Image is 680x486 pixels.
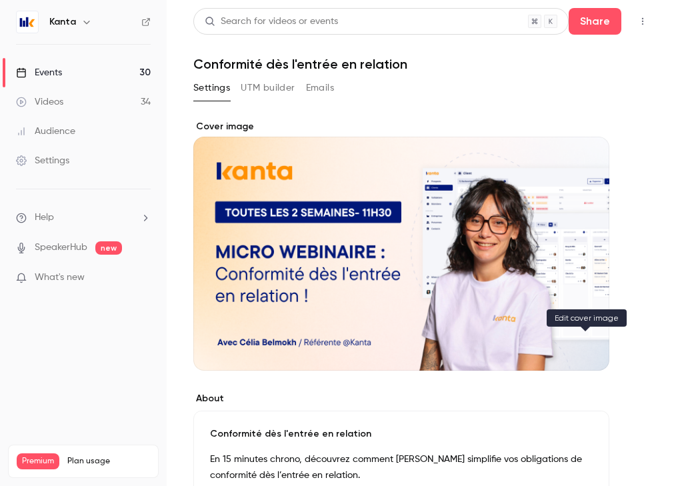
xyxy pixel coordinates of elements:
li: help-dropdown-opener [16,211,151,225]
a: SpeakerHub [35,241,87,255]
button: Emails [306,77,334,99]
span: Premium [17,453,59,469]
iframe: Noticeable Trigger [135,272,151,284]
h1: Conformité dès l'entrée en relation [193,56,653,72]
button: Settings [193,77,230,99]
p: Conformité dès l'entrée en relation [210,427,593,441]
label: About [193,392,609,405]
span: Plan usage [67,456,150,467]
div: Audience [16,125,75,138]
span: Help [35,211,54,225]
label: Cover image [193,120,609,133]
span: What's new [35,271,85,285]
span: new [95,241,122,255]
button: Share [569,8,621,35]
div: Settings [16,154,69,167]
button: UTM builder [241,77,295,99]
section: Cover image [193,120,609,371]
div: Search for videos or events [205,15,338,29]
img: Kanta [17,11,38,33]
h6: Kanta [49,15,76,29]
div: Videos [16,95,63,109]
p: En 15 minutes chrono, découvrez comment [PERSON_NAME] simplifie vos obligations de conformité dès... [210,451,593,483]
div: Events [16,66,62,79]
